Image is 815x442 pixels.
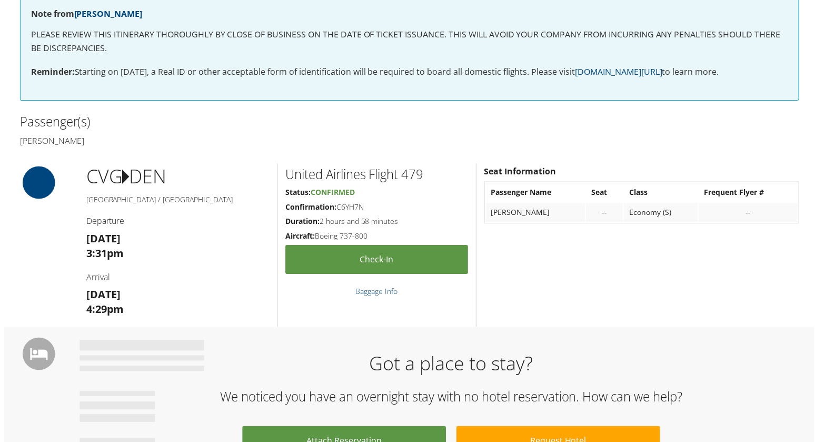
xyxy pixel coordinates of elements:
h5: Boeing 737-800 [285,232,468,242]
strong: Reminder: [29,66,73,78]
th: Passenger Name [486,184,586,203]
td: [PERSON_NAME] [486,204,586,223]
strong: Status: [285,188,310,198]
h2: United Airlines Flight 479 [285,166,468,184]
td: Economy (S) [624,204,698,223]
h4: [PERSON_NAME] [18,135,402,147]
th: Frequent Flyer # [700,184,799,203]
p: Starting on [DATE], a Real ID or other acceptable form of identification will be required to boar... [29,66,789,80]
strong: Note from [29,8,141,19]
h5: C6YH7N [285,203,468,213]
a: [PERSON_NAME] [73,8,141,19]
h1: CVG DEN [85,164,269,191]
strong: 3:31pm [85,247,123,261]
a: Check-in [285,246,468,275]
strong: [DATE] [85,232,120,247]
p: PLEASE REVIEW THIS ITINERARY THOROUGHLY BY CLOSE OF BUSINESS ON THE DATE OF TICKET ISSUANCE. THIS... [29,28,789,55]
h5: [GEOGRAPHIC_DATA] / [GEOGRAPHIC_DATA] [85,195,269,206]
strong: Aircraft: [285,232,314,242]
div: -- [592,209,618,218]
div: -- [705,209,793,218]
th: Class [624,184,698,203]
strong: Seat Information [484,166,556,178]
h2: Passenger(s) [18,113,402,131]
a: Baggage Info [355,287,397,297]
a: [DOMAIN_NAME][URL] [575,66,663,78]
strong: Duration: [285,217,319,227]
span: Confirmed [310,188,354,198]
strong: Confirmation: [285,203,336,213]
h4: Arrival [85,272,269,284]
strong: 4:29pm [85,303,123,317]
h4: Departure [85,216,269,228]
h5: 2 hours and 58 minutes [285,217,468,228]
th: Seat [587,184,623,203]
strong: [DATE] [85,288,120,302]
